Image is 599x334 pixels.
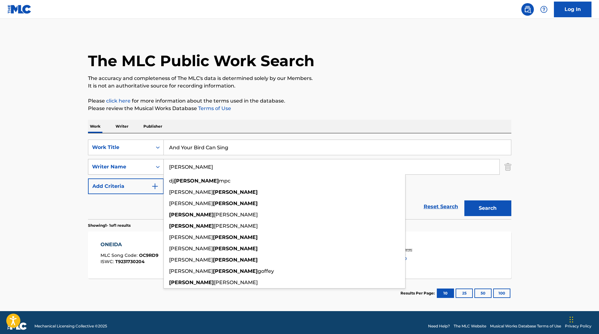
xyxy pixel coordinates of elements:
img: logo [8,322,27,330]
p: The accuracy and completeness of The MLC's data is determined solely by our Members. [88,75,511,82]
strong: [PERSON_NAME] [213,189,258,195]
strong: [PERSON_NAME] [213,246,258,252]
div: Glisser [570,310,573,329]
button: 50 [474,289,492,298]
button: 100 [493,289,510,298]
strong: [PERSON_NAME] [169,223,214,229]
span: [PERSON_NAME] [169,200,213,206]
span: dj [169,178,174,184]
p: It is not an authoritative source for recording information. [88,82,511,90]
img: MLC Logo [8,5,32,14]
strong: [PERSON_NAME] [169,279,214,285]
span: [PERSON_NAME] [169,268,213,274]
a: Public Search [521,3,534,16]
p: Publisher [142,120,164,133]
span: goffey [258,268,274,274]
strong: [PERSON_NAME] [174,178,219,184]
iframe: Chat Widget [568,304,599,334]
a: Musical Works Database Terms of Use [490,323,561,329]
span: [PERSON_NAME] [214,212,258,218]
p: Writer [114,120,130,133]
button: Add Criteria [88,178,164,194]
img: search [524,6,531,13]
a: click here [106,98,131,104]
button: 10 [437,289,454,298]
span: OC9RD9 [139,252,158,258]
p: Results Per Page: [400,290,436,296]
button: 25 [456,289,473,298]
strong: [PERSON_NAME] [213,268,258,274]
span: [PERSON_NAME] [169,189,213,195]
a: ONEIDAMLC Song Code:OC9RD9ISWC:T9231730204Writers (1)[PERSON_NAME]Recording Artists (10)[PERSON_N... [88,231,511,278]
a: Privacy Policy [565,323,591,329]
span: [PERSON_NAME] [214,223,258,229]
p: Please for more information about the terms used in the database. [88,97,511,105]
img: help [540,6,548,13]
a: Need Help? [428,323,450,329]
div: Widget de chat [568,304,599,334]
div: ONEIDA [101,241,158,248]
img: 9d2ae6d4665cec9f34b9.svg [151,183,159,190]
form: Search Form [88,140,511,219]
span: [PERSON_NAME] [214,279,258,285]
span: [PERSON_NAME] [169,234,213,240]
a: Reset Search [421,200,461,214]
button: Search [464,200,511,216]
a: Terms of Use [197,105,231,111]
a: The MLC Website [454,323,486,329]
span: ISWC : [101,259,115,264]
a: Log In [554,2,591,17]
span: [PERSON_NAME] [169,257,213,263]
strong: [PERSON_NAME] [213,257,258,263]
strong: [PERSON_NAME] [213,200,258,206]
div: Work Title [92,144,148,151]
strong: [PERSON_NAME] [169,212,214,218]
h1: The MLC Public Work Search [88,51,314,70]
p: Work [88,120,102,133]
p: Please review the Musical Works Database [88,105,511,112]
span: T9231730204 [115,259,145,264]
p: Showing 1 - 1 of 1 results [88,223,131,228]
span: mpc [219,178,230,184]
strong: [PERSON_NAME] [213,234,258,240]
span: MLC Song Code : [101,252,139,258]
span: Mechanical Licensing Collective © 2025 [34,323,107,329]
div: Help [538,3,550,16]
div: Writer Name [92,163,148,171]
img: Delete Criterion [504,159,511,175]
span: [PERSON_NAME] [169,246,213,252]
